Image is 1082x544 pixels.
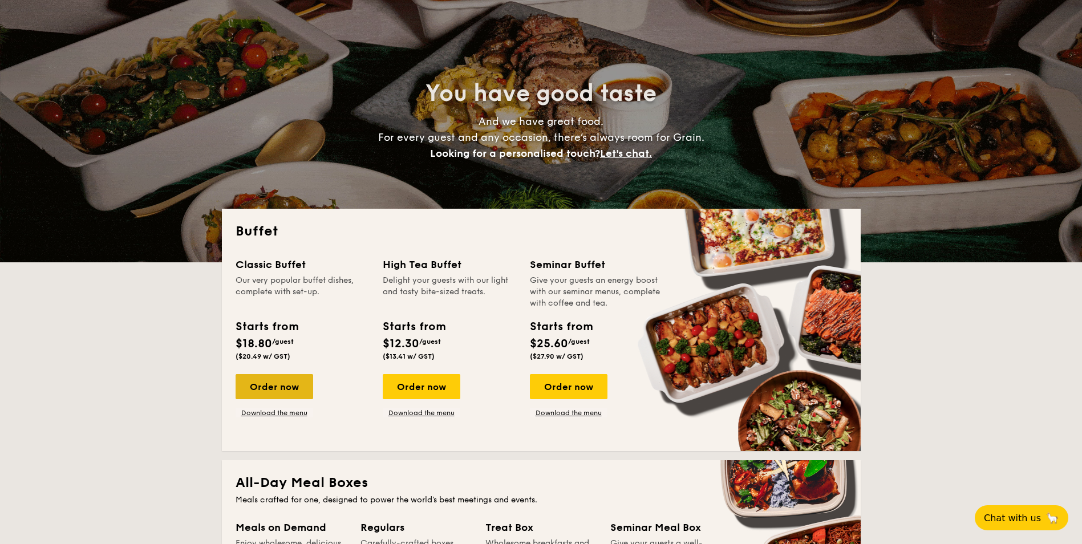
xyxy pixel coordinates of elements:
[236,494,847,506] div: Meals crafted for one, designed to power the world's best meetings and events.
[530,408,607,417] a: Download the menu
[383,337,419,351] span: $12.30
[568,338,590,346] span: /guest
[383,318,445,335] div: Starts from
[1045,511,1059,525] span: 🦙
[530,275,663,309] div: Give your guests an energy boost with our seminar menus, complete with coffee and tea.
[383,374,460,399] div: Order now
[236,374,313,399] div: Order now
[236,337,272,351] span: $18.80
[378,115,704,160] span: And we have great food. For every guest and any occasion, there’s always room for Grain.
[530,374,607,399] div: Order now
[984,513,1041,523] span: Chat with us
[600,147,652,160] span: Let's chat.
[236,257,369,273] div: Classic Buffet
[530,337,568,351] span: $25.60
[360,519,472,535] div: Regulars
[485,519,597,535] div: Treat Box
[610,519,722,535] div: Seminar Meal Box
[975,505,1068,530] button: Chat with us🦙
[383,352,435,360] span: ($13.41 w/ GST)
[383,408,460,417] a: Download the menu
[419,338,441,346] span: /guest
[236,318,298,335] div: Starts from
[430,147,600,160] span: Looking for a personalised touch?
[236,408,313,417] a: Download the menu
[383,275,516,309] div: Delight your guests with our light and tasty bite-sized treats.
[272,338,294,346] span: /guest
[236,352,290,360] span: ($20.49 w/ GST)
[530,352,583,360] span: ($27.90 w/ GST)
[236,474,847,492] h2: All-Day Meal Boxes
[236,275,369,309] div: Our very popular buffet dishes, complete with set-up.
[236,519,347,535] div: Meals on Demand
[530,318,592,335] div: Starts from
[383,257,516,273] div: High Tea Buffet
[425,80,657,107] span: You have good taste
[530,257,663,273] div: Seminar Buffet
[236,222,847,241] h2: Buffet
